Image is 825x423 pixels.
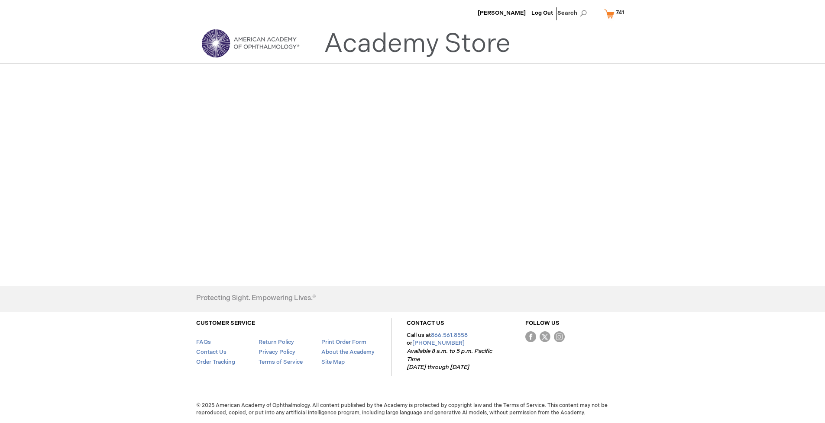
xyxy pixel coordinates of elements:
[196,339,211,346] a: FAQs
[554,331,565,342] img: instagram
[259,339,294,346] a: Return Policy
[321,349,375,356] a: About the Academy
[478,10,526,16] a: [PERSON_NAME]
[412,340,465,346] a: [PHONE_NUMBER]
[196,349,226,356] a: Contact Us
[321,359,345,365] a: Site Map
[602,6,630,21] a: 741
[531,10,553,16] a: Log Out
[431,332,468,339] a: 866.561.8558
[407,320,444,327] a: CONTACT US
[557,4,590,22] span: Search
[190,402,636,417] span: © 2025 American Academy of Ophthalmology. All content published by the Academy is protected by co...
[196,359,235,365] a: Order Tracking
[540,331,550,342] img: Twitter
[407,331,495,372] p: Call us at or
[525,320,560,327] a: FOLLOW US
[259,349,295,356] a: Privacy Policy
[321,339,366,346] a: Print Order Form
[407,348,492,371] em: Available 8 a.m. to 5 p.m. Pacific Time [DATE] through [DATE]
[324,29,511,60] a: Academy Store
[259,359,303,365] a: Terms of Service
[616,9,624,16] span: 741
[196,295,316,302] h4: Protecting Sight. Empowering Lives.®
[525,331,536,342] img: Facebook
[196,320,255,327] a: CUSTOMER SERVICE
